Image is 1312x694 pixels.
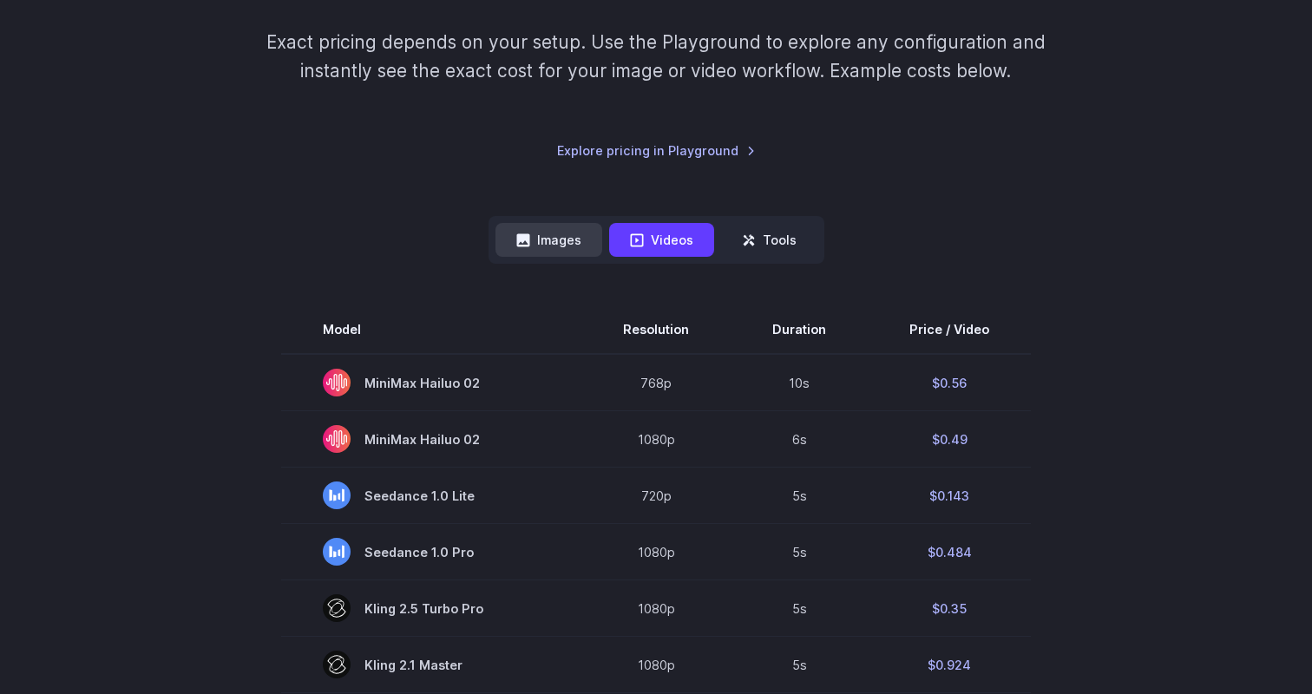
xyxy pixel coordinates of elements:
[721,223,817,257] button: Tools
[581,580,731,637] td: 1080p
[557,141,756,160] a: Explore pricing in Playground
[609,223,714,257] button: Videos
[581,354,731,411] td: 768p
[323,425,540,453] span: MiniMax Hailuo 02
[323,369,540,396] span: MiniMax Hailuo 02
[495,223,602,257] button: Images
[868,524,1031,580] td: $0.484
[581,468,731,524] td: 720p
[731,524,868,580] td: 5s
[323,481,540,509] span: Seedance 1.0 Lite
[323,651,540,678] span: Kling 2.1 Master
[233,28,1079,86] p: Exact pricing depends on your setup. Use the Playground to explore any configuration and instantl...
[323,538,540,566] span: Seedance 1.0 Pro
[731,580,868,637] td: 5s
[731,354,868,411] td: 10s
[868,305,1031,354] th: Price / Video
[323,594,540,622] span: Kling 2.5 Turbo Pro
[868,468,1031,524] td: $0.143
[868,354,1031,411] td: $0.56
[281,305,581,354] th: Model
[581,524,731,580] td: 1080p
[731,305,868,354] th: Duration
[868,580,1031,637] td: $0.35
[868,637,1031,693] td: $0.924
[731,468,868,524] td: 5s
[581,411,731,468] td: 1080p
[581,637,731,693] td: 1080p
[731,637,868,693] td: 5s
[731,411,868,468] td: 6s
[581,305,731,354] th: Resolution
[868,411,1031,468] td: $0.49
